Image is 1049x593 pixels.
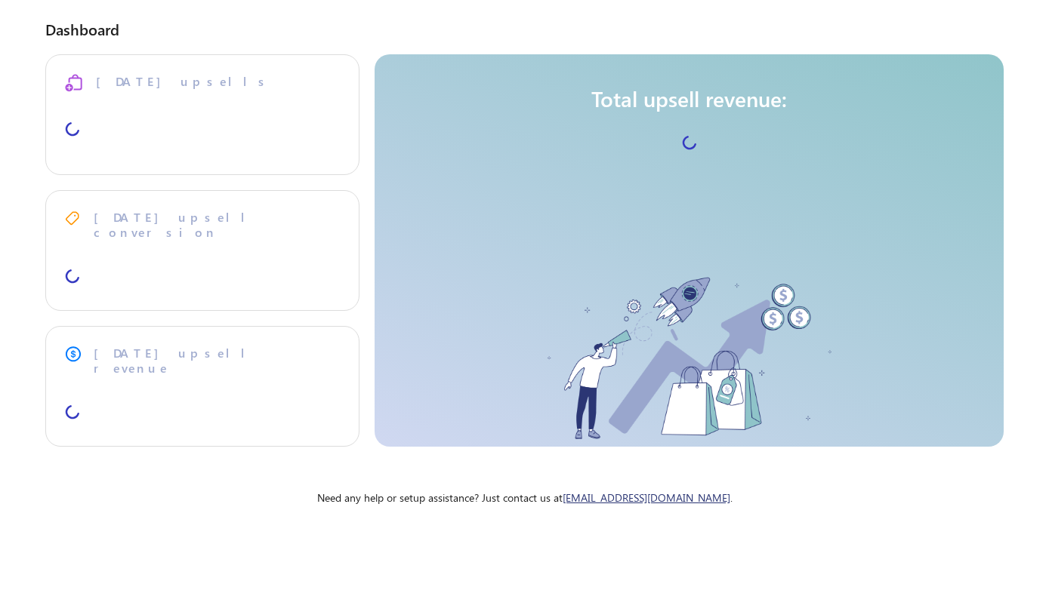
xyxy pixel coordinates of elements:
[96,74,271,89] span: [DATE] upsells
[563,490,730,505] a: [EMAIL_ADDRESS][DOMAIN_NAME]
[317,489,733,507] div: Need any help or setup assistance? Just contact us at
[563,490,733,505] span: .
[45,20,119,38] h2: Dashboard
[94,210,340,240] span: [DATE] upsell conversion
[591,84,787,112] h2: Total upsell revenue:
[94,346,340,376] span: [DATE] upsell revenue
